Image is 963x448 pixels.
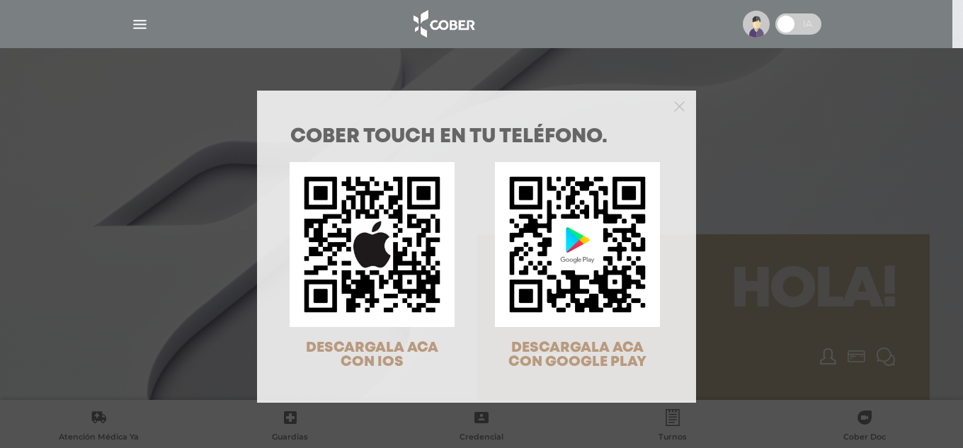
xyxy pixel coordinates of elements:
span: DESCARGALA ACA CON GOOGLE PLAY [508,341,646,369]
img: qr-code [290,162,455,327]
img: qr-code [495,162,660,327]
h1: COBER TOUCH en tu teléfono. [290,127,663,147]
span: DESCARGALA ACA CON IOS [306,341,438,369]
button: Close [674,99,685,112]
